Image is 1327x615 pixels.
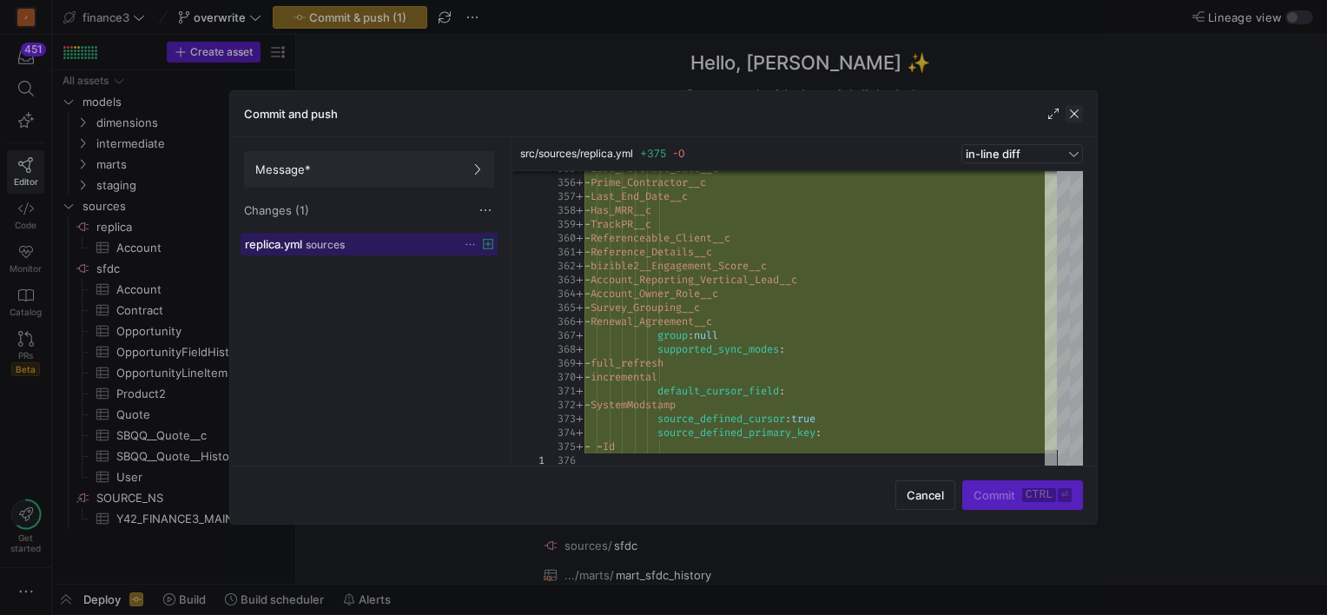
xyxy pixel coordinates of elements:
span: Renewal_Agreement__c [591,314,712,328]
div: 370 [545,370,576,384]
div: 1 [513,453,545,467]
span: - [584,314,591,328]
span: default_cursor_field [657,384,779,398]
span: : [779,384,785,398]
span: source_defined_cursor [657,412,785,426]
div: 367 [545,328,576,342]
span: - - [584,440,603,453]
span: - [584,356,591,370]
span: -0 [673,147,685,160]
div: 357 [545,189,576,203]
span: - [584,273,591,287]
span: Changes (1) [244,203,309,217]
span: in-line diff [966,147,1020,161]
span: bizible2__Engagement_Score__c [591,259,767,273]
span: - [584,203,591,217]
span: - [584,231,591,245]
span: replica.yml [245,237,302,251]
div: 360 [545,231,576,245]
span: : [785,412,791,426]
span: Reference_Details__c [591,245,712,259]
span: : [779,342,785,356]
span: Last_End_Date__c [591,189,688,203]
span: - [584,217,591,231]
span: full_refresh [591,356,663,370]
span: +375 [640,147,666,160]
span: true [791,412,815,426]
div: 371 [545,384,576,398]
span: - [584,301,591,314]
span: incremental [591,370,657,384]
span: Cancel [907,488,944,502]
h3: Commit and push [244,107,338,121]
div: 358 [545,203,576,217]
div: 372 [545,398,576,412]
button: Message* [244,151,494,188]
div: 361 [545,245,576,259]
div: 362 [545,259,576,273]
span: Referenceable_Client__c [591,231,730,245]
div: 366 [545,314,576,328]
span: - [584,398,591,412]
div: 375 [545,440,576,453]
button: replica.ymlsources [241,233,498,255]
span: Survey_Grouping__c [591,301,700,314]
div: 359 [545,217,576,231]
span: TrackPR__c [591,217,651,231]
div: 365 [545,301,576,314]
span: - [584,370,591,384]
div: 368 [545,342,576,356]
span: - [584,189,591,203]
div: 374 [545,426,576,440]
span: - [584,259,591,273]
span: null [694,328,718,342]
span: - [584,245,591,259]
span: sources [306,239,345,251]
div: 369 [545,356,576,370]
span: Message* [255,162,311,176]
span: Has_MRR__c [591,203,651,217]
span: : [815,426,822,440]
span: Account_Owner_Role__c [591,287,718,301]
span: supported_sync_modes [657,342,779,356]
div: 356 [545,175,576,189]
span: Id [603,440,615,453]
div: 376 [545,453,576,467]
span: Account_Reporting_Vertical_Lead__c [591,273,797,287]
span: : [688,328,694,342]
span: src/sources/replica.yml [520,148,633,160]
span: group [657,328,688,342]
span: - [584,175,591,189]
span: Prime_Contractor__c [591,175,706,189]
span: source_defined_primary_key [657,426,815,440]
div: 364 [545,287,576,301]
button: Cancel [895,480,955,510]
span: SystemModstamp [591,398,676,412]
div: 363 [545,273,576,287]
div: 373 [545,412,576,426]
span: - [584,287,591,301]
